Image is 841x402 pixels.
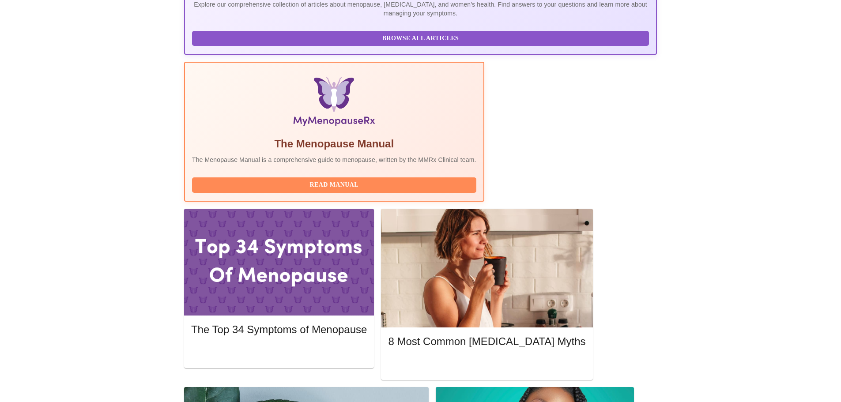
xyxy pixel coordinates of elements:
[191,348,369,355] a: Read More
[192,31,649,46] button: Browse All Articles
[191,345,367,360] button: Read More
[192,137,476,151] h5: The Menopause Manual
[388,334,585,349] h5: 8 Most Common [MEDICAL_DATA] Myths
[200,347,358,358] span: Read More
[191,323,367,337] h5: The Top 34 Symptoms of Menopause
[388,357,585,372] button: Read More
[388,360,588,368] a: Read More
[192,155,476,164] p: The Menopause Manual is a comprehensive guide to menopause, written by the MMRx Clinical team.
[192,177,476,193] button: Read Manual
[201,33,640,44] span: Browse All Articles
[192,34,651,41] a: Browse All Articles
[397,359,577,370] span: Read More
[237,77,431,130] img: Menopause Manual
[192,180,479,188] a: Read Manual
[201,180,468,191] span: Read Manual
